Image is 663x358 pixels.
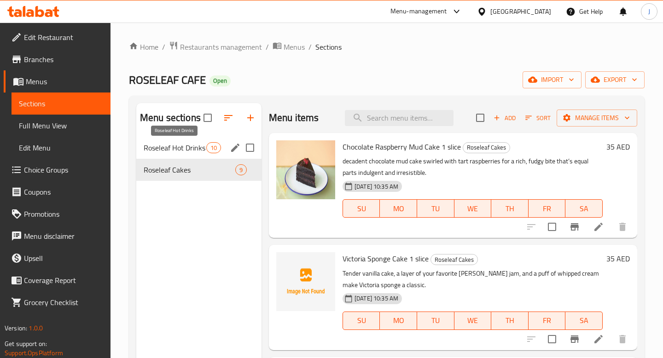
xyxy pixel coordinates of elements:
div: Open [209,75,231,87]
span: Select to update [542,329,562,349]
span: Add item [490,111,519,125]
a: Restaurants management [169,41,262,53]
span: TH [495,202,525,215]
span: SA [569,314,599,327]
span: Victoria Sponge Cake 1 slice [343,252,429,266]
a: Grocery Checklist [4,291,110,313]
div: items [235,164,247,175]
span: TU [421,314,451,327]
span: Sections [19,98,103,109]
li: / [266,41,269,52]
a: Choice Groups [4,159,110,181]
button: Add [490,111,519,125]
a: Menus [273,41,305,53]
span: FR [532,314,562,327]
h6: 35 AED [606,140,630,153]
span: Sort [525,113,551,123]
a: Menu disclaimer [4,225,110,247]
span: Version: [5,322,27,334]
div: Roseleaf Cakes [463,142,510,153]
span: Roseleaf Hot Drinks [144,142,206,153]
span: Coverage Report [24,275,103,286]
nav: Menu sections [136,133,262,185]
p: decadent chocolate mud cake swirled with tart raspberries for a rich, fudgy bite that’s equal par... [343,156,603,179]
span: [DATE] 10:35 AM [351,294,402,303]
span: Get support on: [5,338,47,350]
span: MO [384,202,413,215]
button: TU [417,199,454,218]
span: Edit Restaurant [24,32,103,43]
span: Roseleaf Cakes [463,142,510,153]
span: Chocolate Raspberry Mud Cake 1 slice [343,140,461,154]
button: Branch-specific-item [564,328,586,350]
div: Menu-management [390,6,447,17]
button: import [523,71,582,88]
span: Add [492,113,517,123]
h2: Menu sections [140,111,201,125]
button: WE [454,199,492,218]
li: / [308,41,312,52]
button: export [585,71,645,88]
span: Select section [471,108,490,127]
span: Menu disclaimer [24,231,103,242]
span: SU [347,202,376,215]
span: TH [495,314,525,327]
div: Roseleaf Cakes [430,254,478,265]
button: Manage items [557,110,637,127]
span: J [648,6,650,17]
span: Manage items [564,112,630,124]
button: edit [228,141,242,155]
a: Home [129,41,158,52]
span: WE [458,202,488,215]
p: Tender vanilla cake, a layer of your favorite [PERSON_NAME] jam, and a puff of whipped cream make... [343,268,603,291]
span: Promotions [24,208,103,219]
span: SA [569,202,599,215]
span: MO [384,314,413,327]
span: export [593,74,637,86]
span: Roseleaf Cakes [431,254,477,265]
span: TU [421,202,451,215]
button: TH [491,199,529,218]
span: Sections [315,41,342,52]
button: SU [343,312,380,330]
div: [GEOGRAPHIC_DATA] [490,6,551,17]
span: Roseleaf Cakes [144,164,235,175]
span: [DATE] 10:35 AM [351,182,402,191]
span: Select to update [542,217,562,237]
a: Promotions [4,203,110,225]
button: Branch-specific-item [564,216,586,238]
input: search [345,110,454,126]
a: Edit Menu [12,137,110,159]
div: Roseleaf Hot Drinks10edit [136,137,262,159]
span: 1.0.0 [29,322,43,334]
span: import [530,74,574,86]
span: Menus [284,41,305,52]
button: SA [565,312,603,330]
span: FR [532,202,562,215]
span: SU [347,314,376,327]
button: FR [529,199,566,218]
span: Choice Groups [24,164,103,175]
button: WE [454,312,492,330]
button: Add section [239,107,262,129]
span: Branches [24,54,103,65]
span: Open [209,77,231,85]
button: TH [491,312,529,330]
div: Roseleaf Cakes9 [136,159,262,181]
div: items [206,142,221,153]
button: FR [529,312,566,330]
a: Coupons [4,181,110,203]
span: ROSELEAF CAFE [129,69,206,90]
a: Menus [4,70,110,92]
a: Branches [4,48,110,70]
a: Sections [12,92,110,115]
button: delete [611,328,634,350]
span: Grocery Checklist [24,297,103,308]
button: MO [380,199,417,218]
h6: 35 AED [606,252,630,265]
span: Restaurants management [180,41,262,52]
button: delete [611,216,634,238]
li: / [162,41,165,52]
span: Menus [26,76,103,87]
